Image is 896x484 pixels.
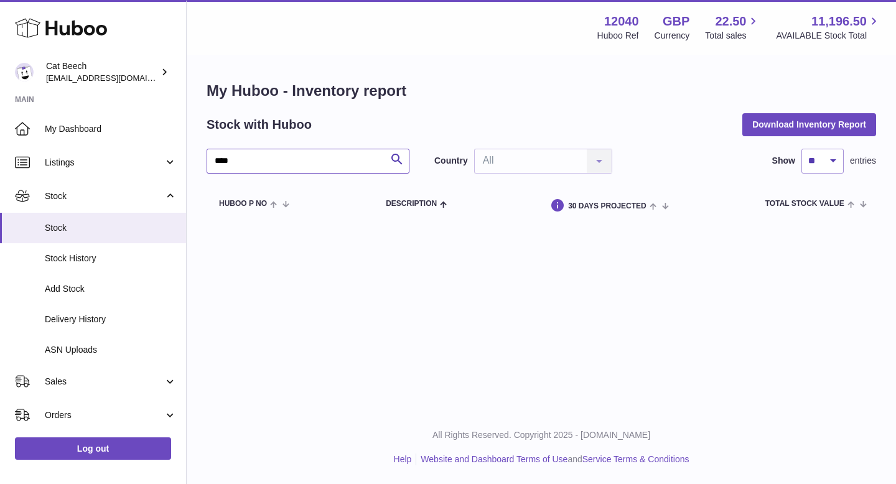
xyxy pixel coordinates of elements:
span: Stock [45,222,177,234]
strong: GBP [663,13,689,30]
a: Website and Dashboard Terms of Use [421,454,567,464]
span: Add Stock [45,283,177,295]
span: Delivery History [45,314,177,325]
img: Cat@thetruthbrush.com [15,63,34,81]
span: Total sales [705,30,760,42]
span: My Dashboard [45,123,177,135]
a: Service Terms & Conditions [582,454,689,464]
span: 11,196.50 [811,13,867,30]
span: Total stock value [765,200,844,208]
span: Description [386,200,437,208]
div: Cat Beech [46,60,158,84]
span: Stock [45,190,164,202]
span: Stock History [45,253,177,264]
label: Show [772,155,795,167]
a: 22.50 Total sales [705,13,760,42]
span: Huboo P no [219,200,267,208]
div: Currency [655,30,690,42]
a: 11,196.50 AVAILABLE Stock Total [776,13,881,42]
h1: My Huboo - Inventory report [207,81,876,101]
span: Listings [45,157,164,169]
span: ASN Uploads [45,344,177,356]
span: 30 DAYS PROJECTED [568,202,646,210]
span: AVAILABLE Stock Total [776,30,881,42]
strong: 12040 [604,13,639,30]
h2: Stock with Huboo [207,116,312,133]
span: entries [850,155,876,167]
button: Download Inventory Report [742,113,876,136]
p: All Rights Reserved. Copyright 2025 - [DOMAIN_NAME] [197,429,886,441]
label: Country [434,155,468,167]
li: and [416,454,689,465]
span: Sales [45,376,164,388]
a: Help [394,454,412,464]
span: [EMAIL_ADDRESS][DOMAIN_NAME] [46,73,183,83]
span: Orders [45,409,164,421]
span: 22.50 [715,13,746,30]
div: Huboo Ref [597,30,639,42]
a: Log out [15,437,171,460]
